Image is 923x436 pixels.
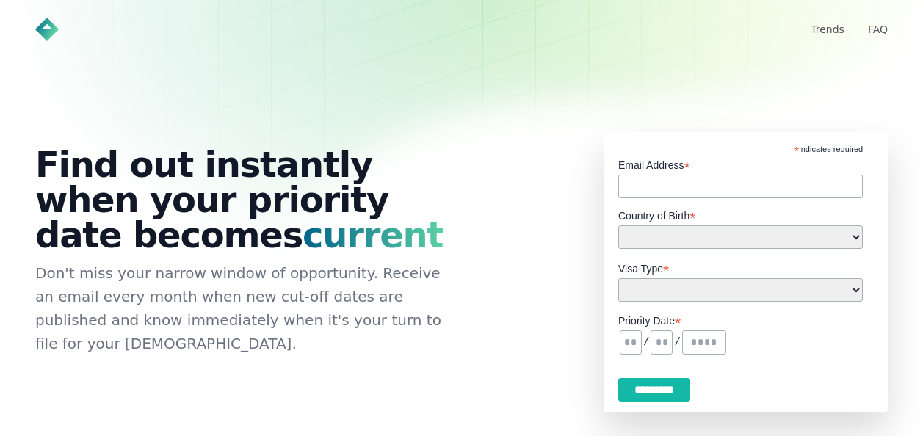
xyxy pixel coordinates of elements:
h1: Find out instantly when your priority date becomes [35,147,458,252]
p: Don't miss your narrow window of opportunity. Receive an email every month when new cut-off dates... [35,261,458,355]
pre: / [674,336,680,348]
a: Trends [811,23,844,35]
a: FAQ [868,23,888,35]
label: Visa Type [618,258,863,276]
pre: / [643,336,649,348]
label: Priority Date [618,310,873,328]
span: current [303,214,443,255]
label: Country of Birth [618,206,863,223]
div: indicates required [618,132,863,155]
label: Email Address [618,155,863,172]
